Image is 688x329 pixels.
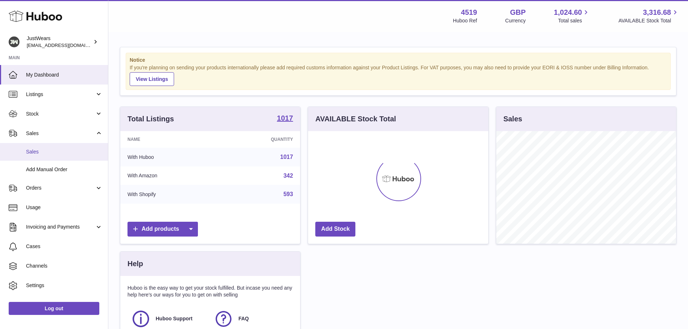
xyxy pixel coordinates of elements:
strong: Notice [130,57,667,64]
h3: Sales [503,114,522,124]
span: [EMAIL_ADDRESS][DOMAIN_NAME] [27,42,106,48]
div: Huboo Ref [453,17,477,24]
h3: Total Listings [127,114,174,124]
span: FAQ [238,315,249,322]
td: With Amazon [120,166,219,185]
span: Orders [26,185,95,191]
a: View Listings [130,72,174,86]
span: Usage [26,204,103,211]
th: Quantity [219,131,300,148]
div: JustWears [27,35,92,49]
a: 1,024.60 Total sales [554,8,590,24]
span: Huboo Support [156,315,192,322]
p: Huboo is the easy way to get your stock fulfilled. But incase you need any help here's our ways f... [127,285,293,298]
a: 342 [284,173,293,179]
span: Sales [26,148,103,155]
a: 593 [284,191,293,197]
a: 3,316.68 AVAILABLE Stock Total [618,8,679,24]
h3: AVAILABLE Stock Total [315,114,396,124]
span: Listings [26,91,95,98]
span: Stock [26,111,95,117]
img: internalAdmin-4519@internal.huboo.com [9,36,20,47]
div: If you're planning on sending your products internationally please add required customs informati... [130,64,667,86]
a: Huboo Support [131,309,207,329]
span: Channels [26,263,103,269]
strong: 4519 [461,8,477,17]
h3: Help [127,259,143,269]
span: Cases [26,243,103,250]
span: Settings [26,282,103,289]
td: With Shopify [120,185,219,204]
th: Name [120,131,219,148]
a: Add Stock [315,222,355,237]
a: 1017 [280,154,293,160]
span: 1,024.60 [554,8,582,17]
a: FAQ [214,309,289,329]
a: 1017 [277,114,293,123]
td: With Huboo [120,148,219,166]
a: Add products [127,222,198,237]
span: My Dashboard [26,72,103,78]
span: AVAILABLE Stock Total [618,17,679,24]
span: Invoicing and Payments [26,224,95,230]
span: Sales [26,130,95,137]
div: Currency [505,17,526,24]
span: Add Manual Order [26,166,103,173]
span: Total sales [558,17,590,24]
strong: GBP [510,8,525,17]
a: Log out [9,302,99,315]
span: 3,316.68 [643,8,671,17]
strong: 1017 [277,114,293,122]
